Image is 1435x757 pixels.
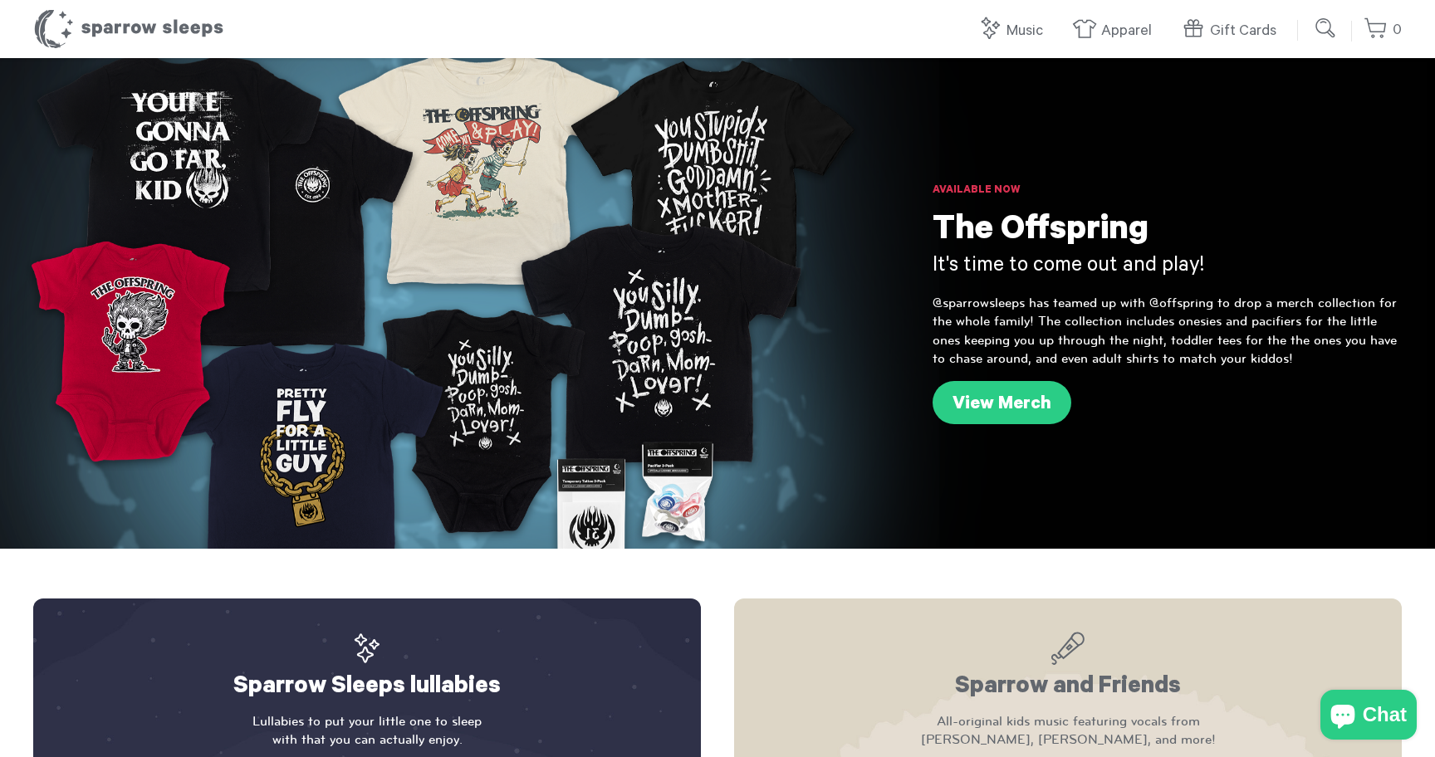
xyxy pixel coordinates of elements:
[66,632,668,704] h2: Sparrow Sleeps lullabies
[933,212,1402,253] h1: The Offspring
[1364,12,1402,48] a: 0
[767,712,1369,750] p: All-original kids music featuring vocals from
[33,8,224,50] h1: Sparrow Sleeps
[933,183,1402,199] h6: Available Now
[1315,690,1422,744] inbox-online-store-chat: Shopify online store chat
[1181,13,1285,49] a: Gift Cards
[1310,12,1343,45] input: Submit
[66,730,668,749] span: with that you can actually enjoy.
[1072,13,1160,49] a: Apparel
[933,294,1402,369] p: @sparrowsleeps has teamed up with @offspring to drop a merch collection for the whole family! The...
[66,712,668,750] p: Lullabies to put your little one to sleep
[933,253,1402,281] h3: It's time to come out and play!
[933,381,1071,424] a: View Merch
[767,632,1369,704] h2: Sparrow and Friends
[767,730,1369,749] span: [PERSON_NAME], [PERSON_NAME], and more!
[977,13,1051,49] a: Music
